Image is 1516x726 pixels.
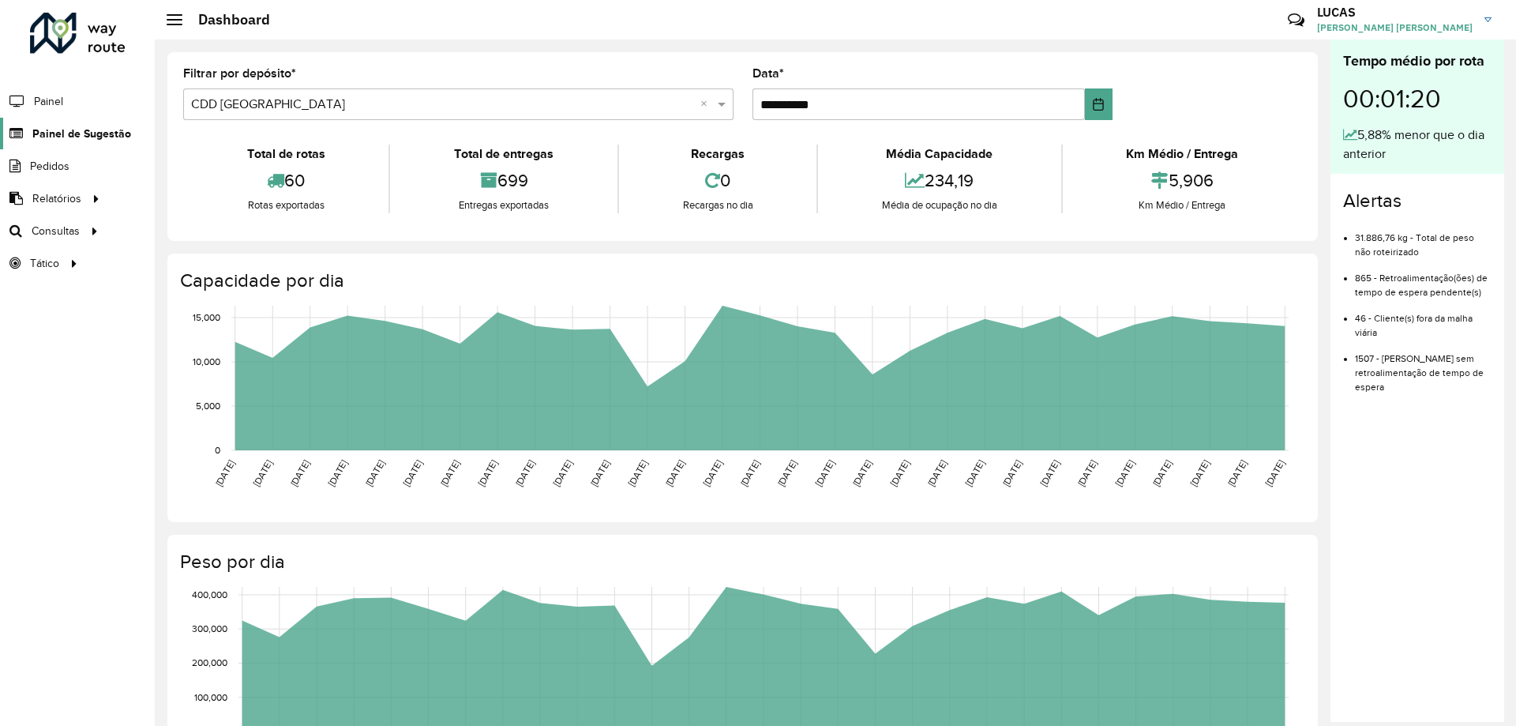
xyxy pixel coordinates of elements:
[34,93,63,110] span: Painel
[1188,458,1211,488] text: [DATE]
[1150,458,1173,488] text: [DATE]
[187,164,385,197] div: 60
[394,145,613,164] div: Total de entregas
[1000,458,1023,488] text: [DATE]
[1038,458,1061,488] text: [DATE]
[193,312,220,322] text: 15,000
[251,458,274,488] text: [DATE]
[813,458,836,488] text: [DATE]
[623,197,812,213] div: Recargas no dia
[1343,72,1492,126] div: 00:01:20
[215,445,220,455] text: 0
[1075,458,1098,488] text: [DATE]
[194,692,227,702] text: 100,000
[192,589,227,600] text: 400,000
[438,458,461,488] text: [DATE]
[183,64,296,83] label: Filtrar por depósito
[180,269,1302,292] h4: Capacidade por dia
[192,623,227,634] text: 300,000
[182,11,270,28] h2: Dashboard
[1085,88,1113,120] button: Choose Date
[1355,219,1492,259] li: 31.886,76 kg - Total de peso não roteirizado
[822,145,1056,164] div: Média Capacidade
[700,458,723,488] text: [DATE]
[32,126,131,142] span: Painel de Sugestão
[1355,340,1492,394] li: 1507 - [PERSON_NAME] sem retroalimentação de tempo de espera
[925,458,948,488] text: [DATE]
[1067,164,1298,197] div: 5,906
[187,197,385,213] div: Rotas exportadas
[626,458,649,488] text: [DATE]
[213,458,236,488] text: [DATE]
[663,458,686,488] text: [DATE]
[1317,5,1473,20] h3: LUCAS
[394,197,613,213] div: Entregas exportadas
[623,145,812,164] div: Recargas
[180,551,1302,574] h4: Peso por dia
[32,190,81,207] span: Relatórios
[1113,458,1136,488] text: [DATE]
[196,401,220,411] text: 5,000
[1355,299,1492,340] li: 46 - Cliente(s) fora da malha viária
[187,145,385,164] div: Total de rotas
[476,458,499,488] text: [DATE]
[822,197,1056,213] div: Média de ocupação no dia
[288,458,311,488] text: [DATE]
[700,95,714,114] span: Clear all
[326,458,349,488] text: [DATE]
[850,458,873,488] text: [DATE]
[30,158,69,175] span: Pedidos
[30,255,59,272] span: Tático
[363,458,386,488] text: [DATE]
[1279,3,1313,37] a: Contato Rápido
[1317,21,1473,35] span: [PERSON_NAME] [PERSON_NAME]
[193,356,220,367] text: 10,000
[963,458,986,488] text: [DATE]
[32,223,80,239] span: Consultas
[513,458,536,488] text: [DATE]
[775,458,798,488] text: [DATE]
[822,164,1056,197] div: 234,19
[1067,197,1298,213] div: Km Médio / Entrega
[588,458,611,488] text: [DATE]
[1343,51,1492,72] div: Tempo médio por rota
[394,164,613,197] div: 699
[551,458,574,488] text: [DATE]
[1225,458,1248,488] text: [DATE]
[1067,145,1298,164] div: Km Médio / Entrega
[192,658,227,668] text: 200,000
[401,458,424,488] text: [DATE]
[623,164,812,197] div: 0
[752,64,784,83] label: Data
[1263,458,1286,488] text: [DATE]
[888,458,911,488] text: [DATE]
[1343,126,1492,164] div: 5,88% menor que o dia anterior
[738,458,761,488] text: [DATE]
[1355,259,1492,299] li: 865 - Retroalimentação(ões) de tempo de espera pendente(s)
[1343,190,1492,213] h4: Alertas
